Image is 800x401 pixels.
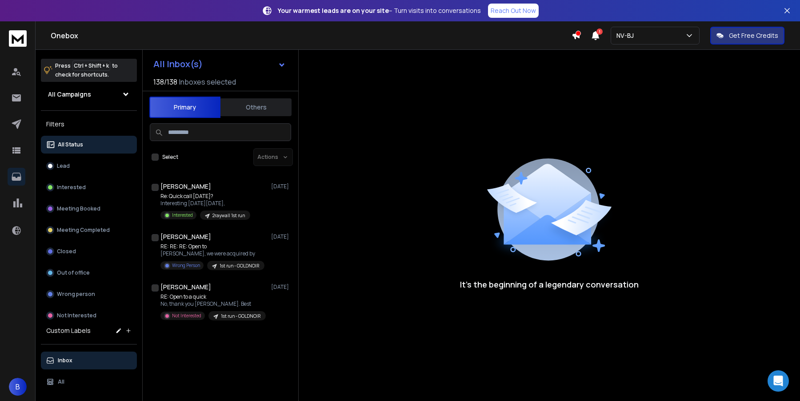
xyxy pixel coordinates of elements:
[48,90,91,99] h1: All Campaigns
[41,243,137,260] button: Closed
[58,141,83,148] p: All Status
[220,97,292,117] button: Others
[729,31,778,40] p: Get Free Credits
[41,157,137,175] button: Lead
[160,283,211,292] h1: [PERSON_NAME]
[9,378,27,396] button: B
[153,77,177,87] span: 138 / 138
[488,4,539,18] a: Reach Out Now
[41,85,137,103] button: All Campaigns
[57,248,76,255] p: Closed
[51,30,572,41] h1: Onebox
[41,221,137,239] button: Meeting Completed
[710,27,784,45] button: Get Free Credits
[271,284,291,291] p: [DATE]
[41,136,137,154] button: All Status
[41,373,137,391] button: All
[57,162,70,170] p: Lead
[271,183,291,190] p: [DATE]
[58,357,72,364] p: Inbox
[153,60,203,69] h1: All Inbox(s)
[55,61,118,79] p: Press to check for shortcuts.
[160,300,266,308] p: No, thank you [PERSON_NAME]. Best
[146,55,293,73] button: All Inbox(s)
[162,154,178,161] label: Select
[41,264,137,282] button: Out of office
[41,285,137,303] button: Wrong person
[57,205,100,212] p: Meeting Booked
[768,370,789,392] div: Open Intercom Messenger
[221,313,260,320] p: 1st run - GOLDNOIR
[41,178,137,196] button: Interested
[491,6,536,15] p: Reach Out Now
[212,212,245,219] p: 2raywall 1st run
[41,118,137,130] h3: Filters
[160,182,211,191] h1: [PERSON_NAME]
[46,326,91,335] h3: Custom Labels
[172,212,193,219] p: Interested
[41,307,137,324] button: Not Interested
[460,278,639,291] p: It’s the beginning of a legendary conversation
[160,293,266,300] p: RE: Open to a quick
[149,97,220,118] button: Primary
[278,6,389,15] strong: Your warmest leads are on your site
[160,232,211,241] h1: [PERSON_NAME]
[172,262,200,269] p: Wrong Person
[271,233,291,240] p: [DATE]
[41,200,137,218] button: Meeting Booked
[172,312,201,319] p: Not Interested
[57,227,110,234] p: Meeting Completed
[58,378,64,385] p: All
[57,269,90,276] p: Out of office
[179,77,236,87] h3: Inboxes selected
[57,312,96,319] p: Not Interested
[596,28,603,35] span: 1
[9,30,27,47] img: logo
[160,200,250,207] p: Interesting [DATE][DATE],
[160,193,250,200] p: Re: Quick call [DATE]?
[72,61,110,71] span: Ctrl + Shift + k
[41,352,137,369] button: Inbox
[220,263,259,269] p: 1st run - GOLDNOIR
[57,184,86,191] p: Interested
[278,6,481,15] p: – Turn visits into conversations
[160,243,264,250] p: RE: RE: RE: Open to
[57,291,95,298] p: Wrong person
[160,250,264,257] p: [PERSON_NAME], we were acquired by
[616,31,637,40] p: NV-BJ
